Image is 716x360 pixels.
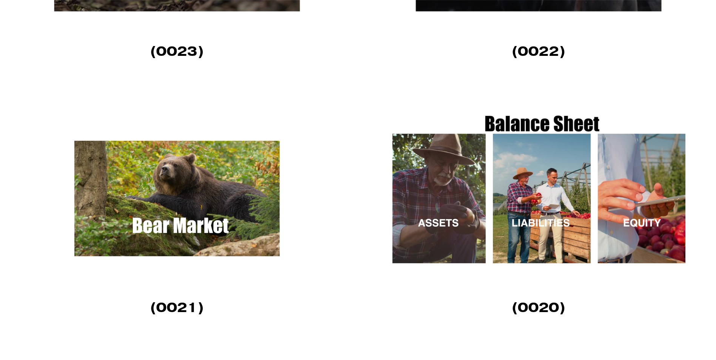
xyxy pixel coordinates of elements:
strong: (0022) [512,42,565,60]
img: Breaking Down a Balance Sheet: A Financial Compass Script (0020) To understand the value of a bus... [383,111,694,286]
strong: (0023) [150,42,204,60]
strong: (0020) [512,298,565,316]
img: Navigating the Seasonal Shifts of Bear Markets Script (0021) In the financial world, a bear marke... [22,111,333,286]
strong: (0021) [150,298,204,316]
